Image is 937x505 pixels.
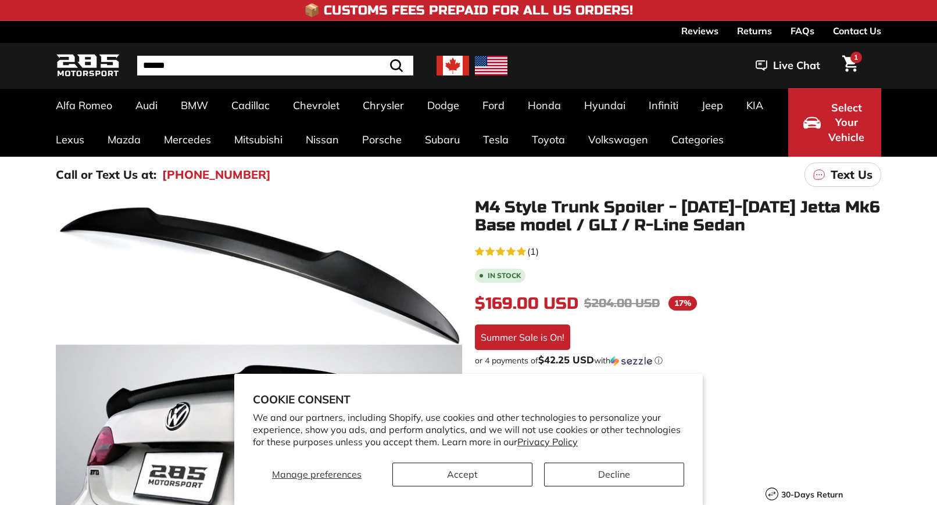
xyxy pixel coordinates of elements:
span: $169.00 USD [475,294,578,313]
h2: Cookie consent [253,392,684,406]
a: Chrysler [351,88,416,122]
a: Ford [471,88,516,122]
span: Live Chat [773,58,820,73]
span: 17% [668,296,697,311]
p: Call or Text Us at: [56,166,156,183]
a: Jeep [690,88,735,122]
button: Accept [392,463,532,486]
img: Logo_285_Motorsport_areodynamics_components [56,52,120,80]
a: Mazda [96,122,152,157]
a: Alfa Romeo [44,88,124,122]
strong: 30-Days Return [781,489,843,500]
a: BMW [169,88,220,122]
a: Subaru [413,122,471,157]
a: Reviews [681,21,718,41]
a: Dodge [416,88,471,122]
button: Decline [544,463,684,486]
a: Volkswagen [577,122,660,157]
span: Select Your Vehicle [827,100,866,145]
a: Infiniti [637,88,690,122]
a: Privacy Policy [517,436,578,448]
a: KIA [735,88,775,122]
a: Chevrolet [281,88,351,122]
a: Honda [516,88,573,122]
a: Hyundai [573,88,637,122]
a: Contact Us [833,21,881,41]
a: [PHONE_NUMBER] [162,166,271,183]
a: Nissan [294,122,351,157]
div: or 4 payments of$42.25 USDwithSezzle Click to learn more about Sezzle [475,355,881,366]
a: Toyota [520,122,577,157]
div: or 4 payments of with [475,355,881,366]
a: 5.0 rating (1 votes) [475,243,881,258]
a: Audi [124,88,169,122]
a: Mercedes [152,122,223,157]
img: Sezzle [610,356,652,366]
a: Porsche [351,122,413,157]
h1: M4 Style Trunk Spoiler - [DATE]-[DATE] Jetta Mk6 Base model / GLI / R-Line Sedan [475,199,881,235]
a: Cadillac [220,88,281,122]
input: Search [137,56,413,75]
button: Select Your Vehicle [788,88,881,157]
span: (1) [527,244,539,258]
span: 1 [854,53,858,62]
span: $42.25 USD [538,353,594,366]
h4: 📦 Customs Fees Prepaid for All US Orders! [304,3,633,17]
p: Text Us [831,166,872,183]
a: Categories [660,122,735,157]
a: Lexus [44,122,96,157]
a: Tesla [471,122,520,157]
span: $204.00 USD [584,296,660,311]
span: Manage preferences [272,468,362,480]
a: Returns [737,21,772,41]
div: Summer Sale is On! [475,324,570,350]
button: Live Chat [741,51,835,80]
button: Manage preferences [253,463,381,486]
a: Cart [835,46,865,85]
p: We and our partners, including Shopify, use cookies and other technologies to personalize your ex... [253,412,684,448]
a: Text Us [804,163,881,187]
a: Mitsubishi [223,122,294,157]
b: In stock [488,272,521,279]
a: FAQs [791,21,814,41]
